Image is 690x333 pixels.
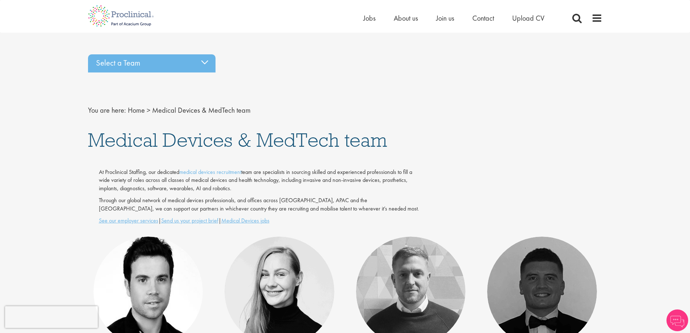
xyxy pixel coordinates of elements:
[221,217,269,224] a: Medical Devices jobs
[179,168,241,176] a: medical devices recruitment
[99,196,424,213] p: Through our global network of medical devices professionals, and offices across [GEOGRAPHIC_DATA]...
[152,105,251,115] span: Medical Devices & MedTech team
[363,13,376,23] a: Jobs
[472,13,494,23] a: Contact
[88,128,387,152] span: Medical Devices & MedTech team
[147,105,150,115] span: >
[88,54,216,72] div: Select a Team
[88,105,126,115] span: You are here:
[394,13,418,23] a: About us
[99,217,424,225] p: | |
[161,217,218,224] a: Send us your project brief
[5,306,98,328] iframe: reCAPTCHA
[436,13,454,23] a: Join us
[99,217,158,224] a: See our employer services
[99,168,424,193] p: At Proclinical Staffing, our dedicated team are specialists in sourcing skilled and experienced p...
[512,13,544,23] a: Upload CV
[666,309,688,331] img: Chatbot
[128,105,145,115] a: breadcrumb link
